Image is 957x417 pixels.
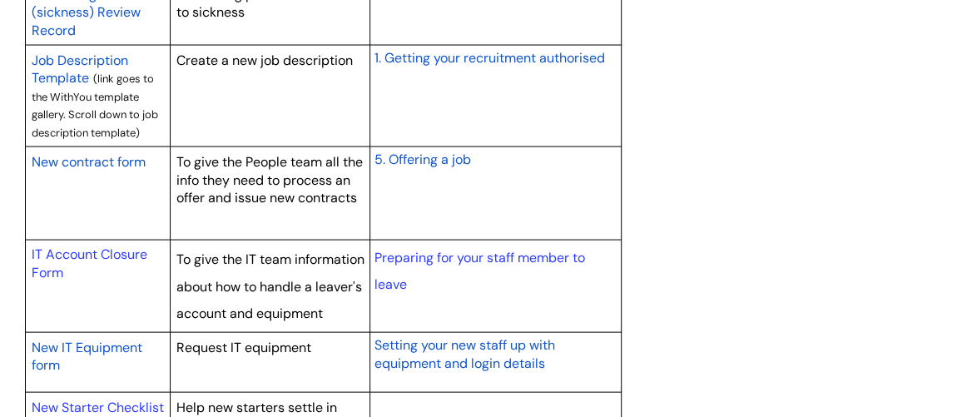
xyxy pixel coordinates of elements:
span: Job Description Template [32,52,128,87]
span: New contract form [32,153,146,171]
a: IT Account Closure Form [32,246,147,281]
span: 1. Getting your recruitment authorised [374,49,604,67]
a: Setting your new staff up with equipment and login details [374,335,554,373]
span: Create a new job description [176,52,353,69]
span: Request IT equipment [176,339,311,356]
a: 1. Getting your recruitment authorised [374,47,604,67]
span: Setting your new staff up with equipment and login details [374,336,554,372]
span: To give the People team all the info they need to process an offer and issue new contracts [176,153,363,206]
a: Preparing for your staff member to leave [374,249,584,293]
span: 5. Offering a job [374,151,470,168]
a: New contract form [32,151,146,171]
span: Help new starters settle in [176,399,337,416]
span: (link goes to the WithYou template gallery. Scroll down to job description template) [32,72,158,140]
span: To give the IT team information about how to handle a leaver's account and equipment [176,251,364,322]
a: New IT Equipment form [32,337,142,375]
a: 5. Offering a job [374,149,470,169]
span: New IT Equipment form [32,339,142,375]
a: Job Description Template [32,50,128,88]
